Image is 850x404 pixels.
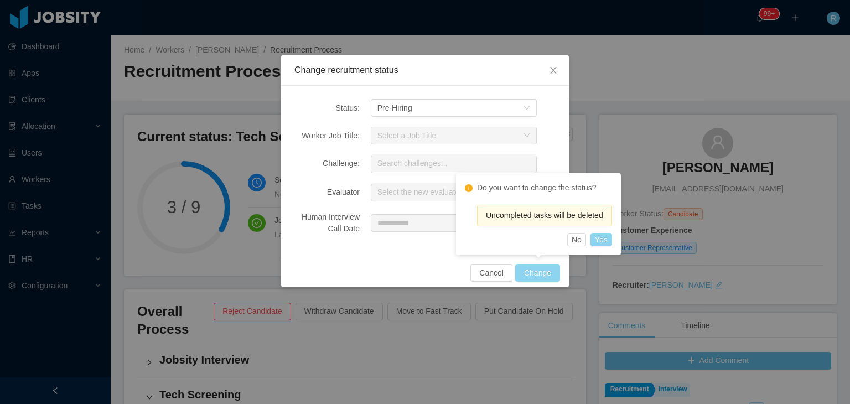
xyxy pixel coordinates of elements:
div: Evaluator [294,187,360,198]
i: icon: down [524,132,530,140]
button: Cancel [470,264,512,282]
div: Status: [294,102,360,114]
i: icon: exclamation-circle [465,184,473,192]
div: Pre-Hiring [377,100,412,116]
button: Change [515,264,560,282]
i: icon: down [524,105,530,112]
div: Human Interview Call Date [294,211,360,235]
button: Close [538,55,569,86]
button: No [567,233,586,246]
button: Yes [590,233,612,246]
div: Worker Job Title: [294,130,360,142]
div: Change recruitment status [294,64,556,76]
div: Challenge: [294,158,360,169]
div: Select a Job Title [377,130,518,141]
text: Do you want to change the status? [477,183,597,192]
i: icon: close [549,66,558,75]
span: Uncompleted tasks will be deleted [486,211,603,220]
